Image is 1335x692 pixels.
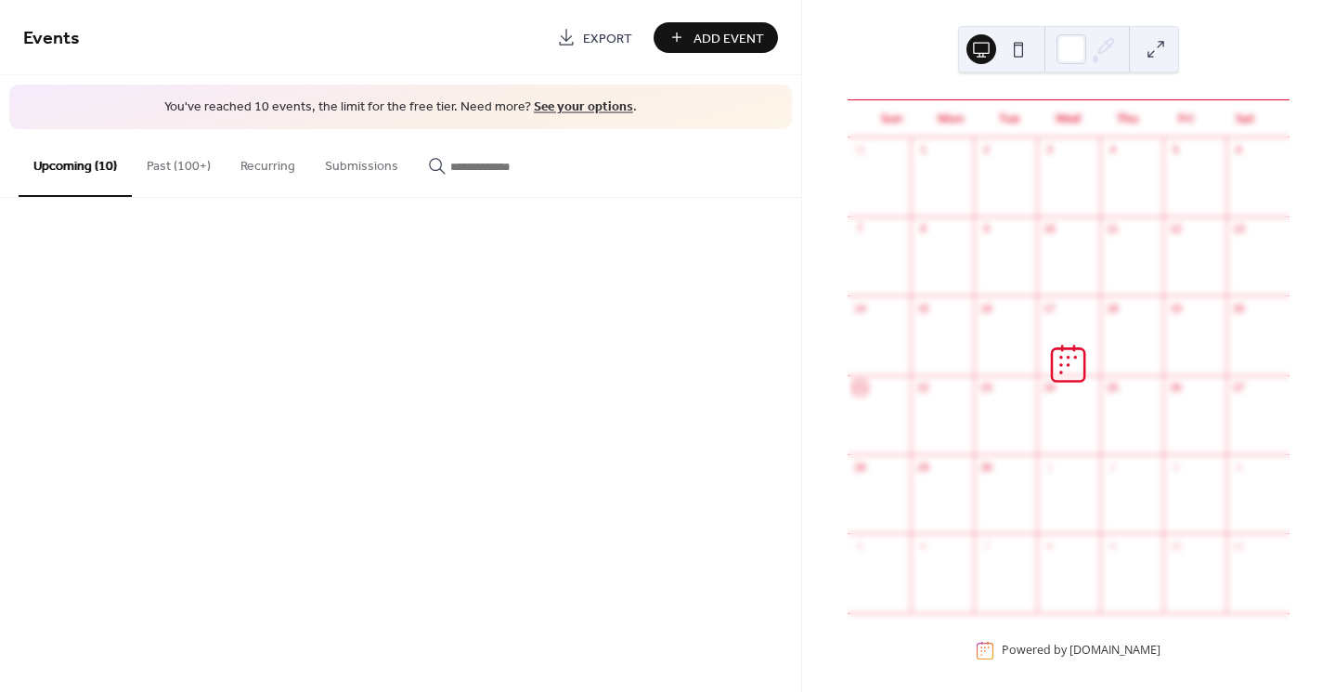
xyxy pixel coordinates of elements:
[1106,143,1120,157] div: 4
[19,129,132,197] button: Upcoming (10)
[583,29,632,48] span: Export
[1043,460,1056,474] div: 1
[916,460,930,474] div: 29
[1169,222,1183,236] div: 12
[1106,381,1120,395] div: 25
[1169,460,1183,474] div: 3
[979,143,993,157] div: 2
[853,143,867,157] div: 31
[1043,222,1056,236] div: 10
[28,98,773,117] span: You've reached 10 events, the limit for the free tier. Need more? .
[1043,539,1056,553] div: 8
[1043,381,1056,395] div: 24
[1002,643,1160,659] div: Powered by
[979,539,993,553] div: 7
[1106,301,1120,315] div: 18
[132,129,226,195] button: Past (100+)
[979,460,993,474] div: 30
[534,95,633,120] a: See your options
[853,460,867,474] div: 28
[1169,381,1183,395] div: 26
[853,539,867,553] div: 5
[1232,460,1246,474] div: 4
[543,22,646,53] a: Export
[310,129,413,195] button: Submissions
[1169,539,1183,553] div: 10
[1216,100,1275,137] div: Sat
[226,129,310,195] button: Recurring
[1232,301,1246,315] div: 20
[1106,460,1120,474] div: 2
[916,143,930,157] div: 1
[921,100,979,137] div: Mon
[1106,539,1120,553] div: 9
[862,100,921,137] div: Sun
[853,381,867,395] div: 21
[1157,100,1215,137] div: Fri
[1232,539,1246,553] div: 11
[916,539,930,553] div: 6
[1169,301,1183,315] div: 19
[1039,100,1097,137] div: Wed
[916,222,930,236] div: 8
[1232,143,1246,157] div: 6
[1043,301,1056,315] div: 17
[853,301,867,315] div: 14
[1069,643,1160,659] a: [DOMAIN_NAME]
[1106,222,1120,236] div: 11
[853,222,867,236] div: 7
[1043,143,1056,157] div: 3
[1098,100,1157,137] div: Thu
[916,301,930,315] div: 15
[23,20,80,57] span: Events
[1232,381,1246,395] div: 27
[979,301,993,315] div: 16
[1169,143,1183,157] div: 5
[980,100,1039,137] div: Tue
[979,222,993,236] div: 9
[1232,222,1246,236] div: 13
[979,381,993,395] div: 23
[916,381,930,395] div: 22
